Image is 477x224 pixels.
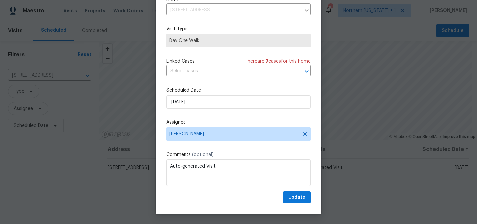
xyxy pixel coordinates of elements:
span: (optional) [192,152,214,157]
label: Comments [166,151,311,158]
span: [PERSON_NAME] [169,131,299,137]
span: Linked Cases [166,58,195,65]
label: Scheduled Date [166,87,311,94]
button: Open [302,67,311,76]
span: Update [288,193,305,202]
span: 7 [266,59,268,64]
label: Assignee [166,119,311,126]
button: Update [283,191,311,203]
input: Enter in an address [166,5,301,15]
label: Visit Type [166,26,311,32]
textarea: Auto-generated Visit [166,159,311,186]
input: M/D/YYYY [166,95,311,109]
span: There are case s for this home [245,58,311,65]
span: Day One Walk [169,37,308,44]
input: Select cases [166,66,292,76]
